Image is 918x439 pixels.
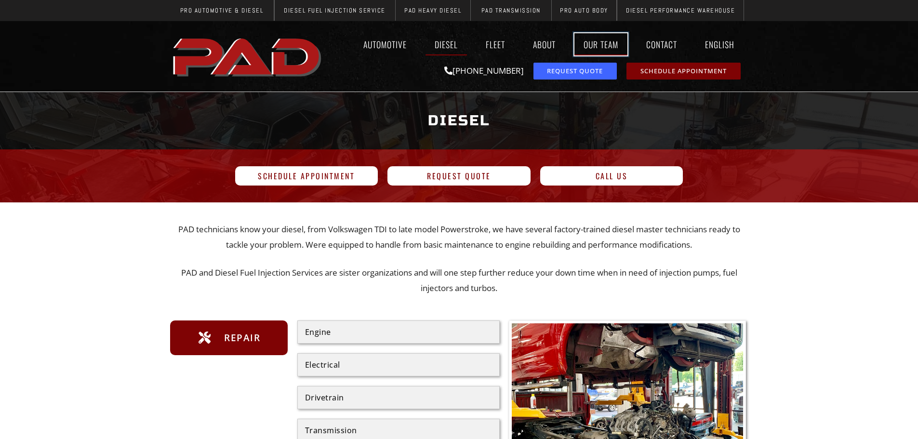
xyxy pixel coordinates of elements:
h1: Diesel [175,103,744,139]
a: request a service or repair quote [533,63,617,80]
nav: Menu [326,33,748,55]
a: Automotive [354,33,416,55]
a: pro automotive and diesel home page [170,30,326,82]
p: PAD technicians know your diesel, from Volkswagen TDI to late model Powerstroke, we have several ... [170,222,748,253]
span: Diesel Fuel Injection Service [284,7,386,13]
div: Engine [305,328,492,336]
a: Diesel [426,33,467,55]
span: Repair [222,330,260,346]
a: Request Quote [387,166,531,186]
span: Diesel Performance Warehouse [626,7,735,13]
span: PAD Heavy Diesel [404,7,461,13]
span: PAD Transmission [481,7,541,13]
span: Call Us [596,172,628,180]
div: Drivetrain [305,394,492,401]
a: Contact [637,33,686,55]
span: Pro Auto Body [560,7,608,13]
a: Call Us [540,166,683,186]
a: Fleet [477,33,514,55]
a: [PHONE_NUMBER] [444,65,524,76]
span: Pro Automotive & Diesel [180,7,264,13]
div: Transmission [305,426,492,434]
div: Electrical [305,361,492,369]
a: Our Team [574,33,627,55]
a: schedule repair or service appointment [626,63,741,80]
span: Schedule Appointment [258,172,355,180]
img: The image shows the word "PAD" in bold, red, uppercase letters with a slight shadow effect. [170,30,326,82]
a: English [696,33,748,55]
span: Request Quote [547,68,603,74]
a: Schedule Appointment [235,166,378,186]
span: Request Quote [427,172,491,180]
span: Schedule Appointment [640,68,727,74]
p: PAD and Diesel Fuel Injection Services are sister organizations and will one step further reduce ... [170,265,748,296]
a: About [524,33,565,55]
